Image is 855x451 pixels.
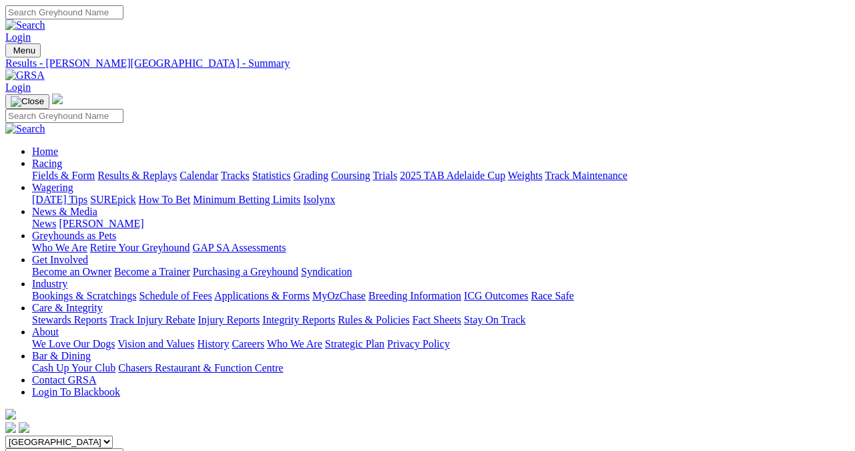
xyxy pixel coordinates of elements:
a: Track Maintenance [545,170,627,181]
img: Close [11,96,44,107]
div: Get Involved [32,266,850,278]
a: Weights [508,170,543,181]
a: Fact Sheets [412,314,461,325]
a: Greyhounds as Pets [32,230,116,241]
a: We Love Our Dogs [32,338,115,349]
a: Syndication [301,266,352,277]
a: Bookings & Scratchings [32,290,136,301]
a: Isolynx [303,194,335,205]
a: SUREpick [90,194,135,205]
a: Applications & Forms [214,290,310,301]
a: News [32,218,56,229]
a: Become an Owner [32,266,111,277]
a: MyOzChase [312,290,366,301]
a: Stay On Track [464,314,525,325]
a: [DATE] Tips [32,194,87,205]
a: Care & Integrity [32,302,103,313]
img: logo-grsa-white.png [52,94,63,104]
img: GRSA [5,69,45,82]
a: Track Injury Rebate [109,314,195,325]
a: Integrity Reports [262,314,335,325]
span: Menu [13,45,35,55]
div: Wagering [32,194,850,206]
a: Fields & Form [32,170,95,181]
button: Toggle navigation [5,43,41,57]
a: Strategic Plan [325,338,384,349]
a: Chasers Restaurant & Function Centre [118,362,283,373]
a: Retire Your Greyhound [90,242,190,253]
a: Injury Reports [198,314,260,325]
a: About [32,326,59,337]
a: Get Involved [32,254,88,265]
a: Results & Replays [97,170,177,181]
button: Toggle navigation [5,94,49,109]
a: History [197,338,229,349]
a: Grading [294,170,328,181]
input: Search [5,109,123,123]
a: Wagering [32,182,73,193]
a: Rules & Policies [338,314,410,325]
a: GAP SA Assessments [193,242,286,253]
a: Vision and Values [117,338,194,349]
a: Login [5,82,31,93]
a: Industry [32,278,67,289]
img: facebook.svg [5,422,16,433]
img: logo-grsa-white.png [5,409,16,420]
a: Statistics [252,170,291,181]
a: Cash Up Your Club [32,362,115,373]
a: Minimum Betting Limits [193,194,300,205]
a: Tracks [221,170,250,181]
a: Racing [32,158,62,169]
a: Who We Are [32,242,87,253]
a: Become a Trainer [114,266,190,277]
a: Results - [PERSON_NAME][GEOGRAPHIC_DATA] - Summary [5,57,850,69]
a: [PERSON_NAME] [59,218,144,229]
a: Schedule of Fees [139,290,212,301]
a: News & Media [32,206,97,217]
a: Home [32,146,58,157]
img: Search [5,123,45,135]
a: Trials [372,170,397,181]
a: 2025 TAB Adelaide Cup [400,170,505,181]
input: Search [5,5,123,19]
a: Breeding Information [368,290,461,301]
a: Login To Blackbook [32,386,120,398]
a: Careers [232,338,264,349]
div: Greyhounds as Pets [32,242,850,254]
a: Coursing [331,170,370,181]
a: Privacy Policy [387,338,450,349]
img: twitter.svg [19,422,29,433]
a: Contact GRSA [32,374,96,386]
div: Racing [32,170,850,182]
a: How To Bet [139,194,191,205]
div: About [32,338,850,350]
div: Bar & Dining [32,362,850,374]
a: Purchasing a Greyhound [193,266,298,277]
div: Industry [32,290,850,302]
img: Search [5,19,45,31]
a: Who We Are [267,338,322,349]
a: Race Safe [531,290,573,301]
div: Care & Integrity [32,314,850,326]
a: Login [5,31,31,43]
a: Stewards Reports [32,314,107,325]
a: Bar & Dining [32,350,91,361]
div: News & Media [32,218,850,230]
a: Calendar [180,170,218,181]
a: ICG Outcomes [464,290,528,301]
